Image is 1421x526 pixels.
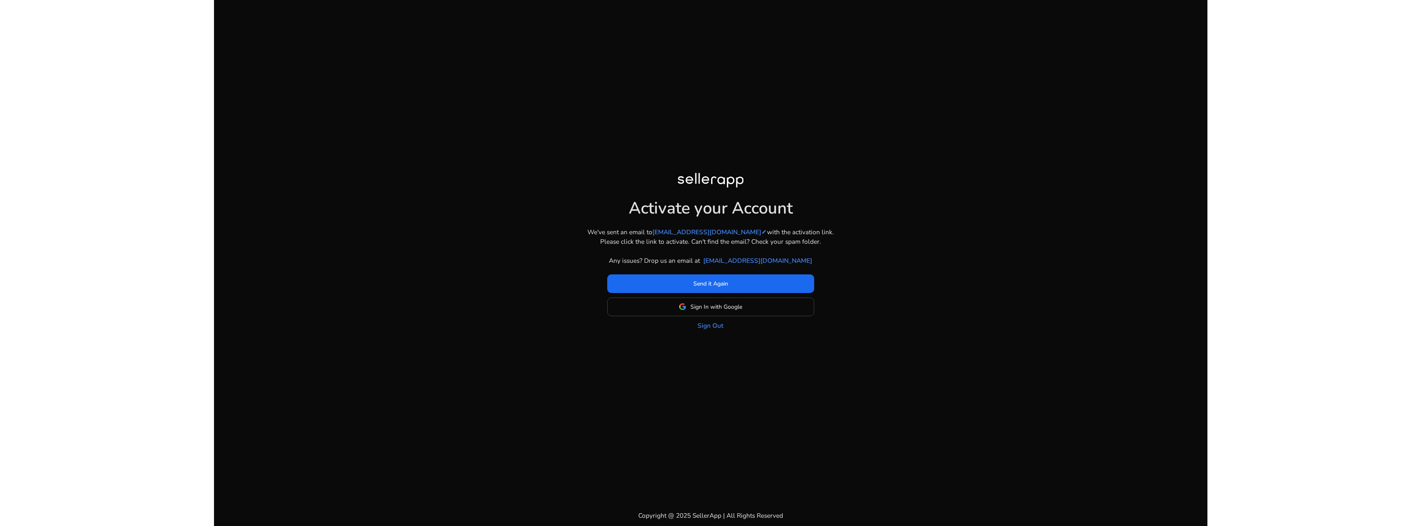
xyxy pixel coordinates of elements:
[652,227,767,237] a: [EMAIL_ADDRESS][DOMAIN_NAME]
[607,298,814,316] button: Sign In with Google
[587,227,835,246] p: We've sent an email to with the activation link. Please click the link to activate. Can't find th...
[679,303,686,310] img: google-logo.svg
[761,229,767,235] mat-icon: edit
[703,256,812,265] a: [EMAIL_ADDRESS][DOMAIN_NAME]
[693,279,728,288] span: Send it Again
[609,256,700,265] p: Any issues? Drop us an email at
[697,321,724,330] a: Sign Out
[690,303,742,311] span: Sign In with Google
[629,191,793,218] h1: Activate your Account
[607,274,814,293] button: Send it Again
